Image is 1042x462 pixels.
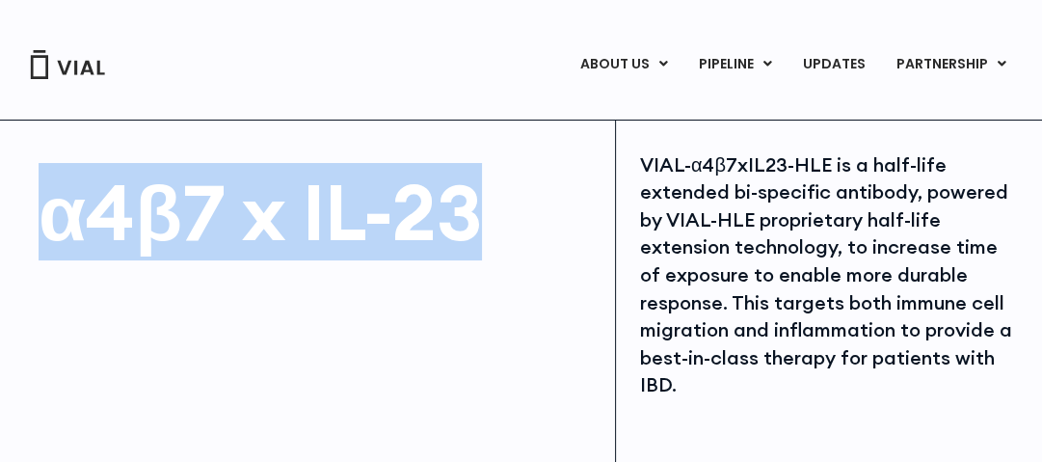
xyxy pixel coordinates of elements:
a: PARTNERSHIPMenu Toggle [881,48,1022,81]
a: PIPELINEMenu Toggle [683,48,787,81]
a: UPDATES [788,48,880,81]
a: ABOUT USMenu Toggle [565,48,682,81]
img: Vial Logo [29,50,106,79]
h1: α4β7 x IL-23 [39,174,596,251]
div: VIAL-α4β7xIL23-HLE is a half-life extended bi-specific antibody, powered by VIAL-HLE proprietary ... [640,151,1018,399]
